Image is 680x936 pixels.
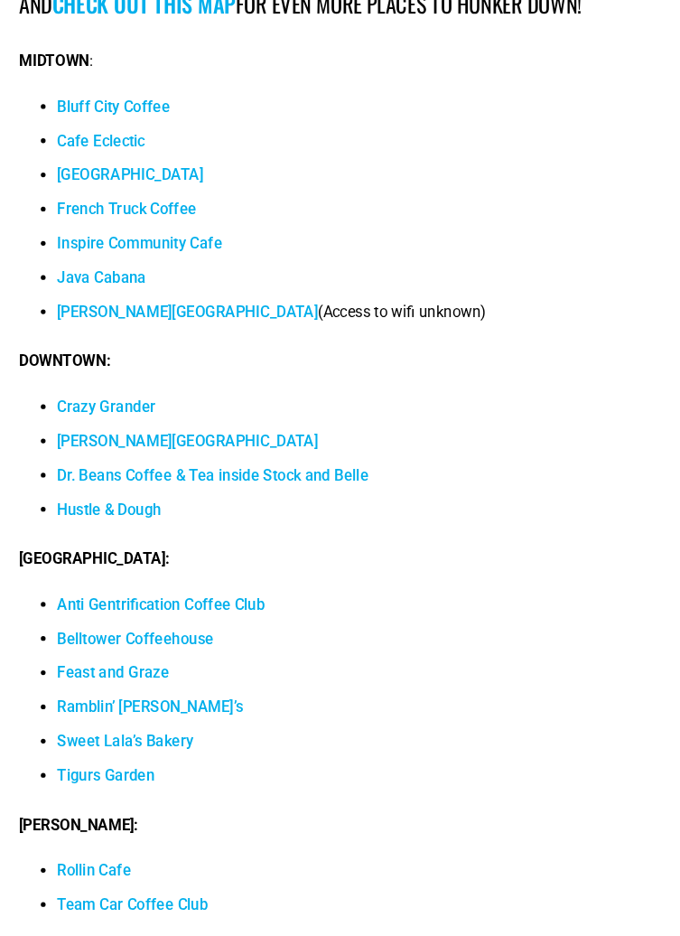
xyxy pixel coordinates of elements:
[54,118,162,136] a: Bluff City Coffee
[54,845,125,862] a: Rollin Cafe
[54,281,139,298] a: Java Cabana
[54,312,662,344] li: (Access to wifi unknown)
[18,360,106,378] strong: DOWNTOWN:
[54,657,161,674] a: Feast and Graze
[18,801,132,819] strong: [PERSON_NAME]:
[54,501,154,519] a: Hustle & Dough
[54,404,148,421] a: Crazy Grander
[54,436,303,454] a: [PERSON_NAME][GEOGRAPHIC_DATA]
[54,592,252,609] a: Anti Gentrification Coffee Club
[54,183,193,201] a: [GEOGRAPHIC_DATA]
[54,469,350,486] a: Dr. Beans Coffee & Tea inside Stock and Belle
[54,314,303,331] a: [PERSON_NAME][GEOGRAPHIC_DATA]
[50,14,224,45] a: check out this map
[54,754,147,772] a: Tigurs Garden
[54,689,231,707] a: Ramblin’ [PERSON_NAME]’s
[54,216,187,233] a: French Truck Coffee
[54,151,138,168] a: Cafe Eclectic
[18,548,162,566] strong: [GEOGRAPHIC_DATA]:
[54,722,184,739] a: Sweet Lala’s Bakery
[18,75,85,92] strong: MIDTOWN
[18,73,662,95] p: :
[54,624,203,641] a: Belltower Coffeehouse
[54,248,211,266] a: Inspire Community Cafe
[54,877,198,894] a: Team Car Coffee Club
